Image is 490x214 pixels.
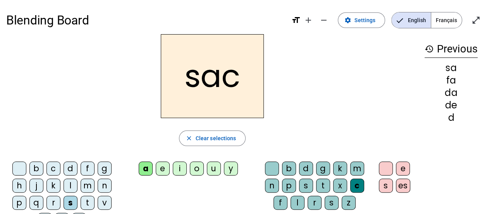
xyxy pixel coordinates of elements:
[265,179,279,193] div: n
[12,179,26,193] div: h
[282,162,296,176] div: b
[468,12,484,28] button: Enter full screen
[186,135,193,142] mat-icon: close
[338,12,385,28] button: Settings
[98,179,112,193] div: n
[431,12,462,28] span: Français
[207,162,221,176] div: u
[471,16,481,25] mat-icon: open_in_full
[29,179,43,193] div: j
[392,12,431,28] span: English
[316,12,332,28] button: Decrease font size
[379,179,393,193] div: s
[425,88,478,97] div: da
[308,196,322,210] div: r
[81,162,95,176] div: f
[12,196,26,210] div: p
[190,162,204,176] div: o
[425,40,478,58] h3: Previous
[64,196,77,210] div: s
[291,16,301,25] mat-icon: format_size
[316,179,330,193] div: t
[342,196,356,210] div: z
[333,162,347,176] div: k
[425,101,478,110] div: de
[291,196,304,210] div: l
[316,162,330,176] div: g
[179,130,246,146] button: Clear selections
[396,179,410,193] div: es
[224,162,238,176] div: y
[282,179,296,193] div: p
[161,34,264,118] h2: sac
[391,12,462,28] mat-button-toggle-group: Language selection
[325,196,339,210] div: s
[46,179,60,193] div: k
[81,179,95,193] div: m
[350,162,364,176] div: m
[301,12,316,28] button: Increase font size
[425,76,478,85] div: fa
[29,162,43,176] div: b
[156,162,170,176] div: e
[319,16,328,25] mat-icon: remove
[196,134,236,143] span: Clear selections
[299,162,313,176] div: d
[354,16,375,25] span: Settings
[6,8,285,33] h1: Blending Board
[425,63,478,73] div: sa
[98,162,112,176] div: g
[139,162,153,176] div: a
[425,44,434,54] mat-icon: history
[98,196,112,210] div: v
[81,196,95,210] div: t
[46,196,60,210] div: r
[64,179,77,193] div: l
[396,162,410,176] div: e
[64,162,77,176] div: d
[46,162,60,176] div: c
[273,196,287,210] div: f
[350,179,364,193] div: c
[299,179,313,193] div: s
[333,179,347,193] div: x
[304,16,313,25] mat-icon: add
[344,17,351,24] mat-icon: settings
[29,196,43,210] div: q
[173,162,187,176] div: i
[425,113,478,122] div: d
